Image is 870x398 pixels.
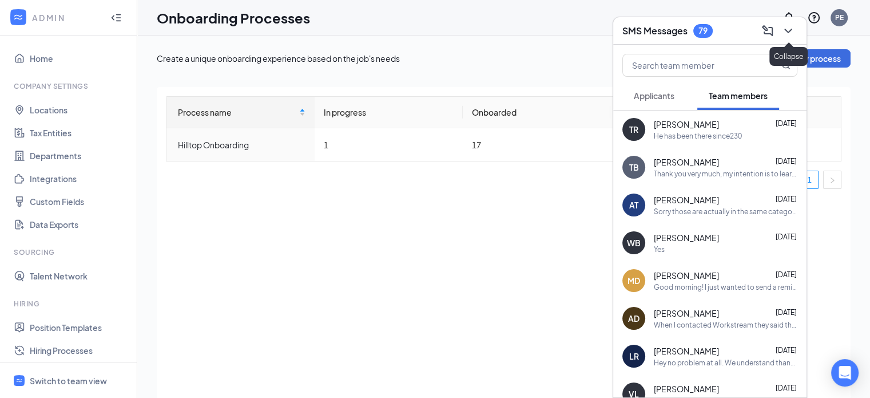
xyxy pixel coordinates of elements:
[654,320,797,330] div: When I contacted Workstream they said the link works on their end and they were able to see it.
[30,98,128,121] a: Locations
[30,190,128,213] a: Custom Fields
[15,377,23,384] svg: WorkstreamLogo
[654,270,719,281] span: [PERSON_NAME]
[178,106,297,119] span: Process name
[698,26,708,36] div: 79
[654,232,719,243] span: [PERSON_NAME]
[622,25,688,37] h3: SMS Messages
[610,97,758,128] th: Total
[315,128,463,161] td: 1
[30,375,107,387] div: Switch to team view
[709,90,768,101] span: Team members
[629,350,639,362] div: LR
[781,24,795,38] svg: ChevronDown
[610,128,758,161] td: 18
[654,345,719,357] span: [PERSON_NAME]
[800,171,819,189] li: 1
[823,171,841,189] li: Next Page
[463,128,611,161] td: 17
[13,11,24,23] svg: WorkstreamLogo
[654,245,665,254] div: Yes
[14,81,125,91] div: Company Settings
[30,362,128,385] a: Evaluation Plan
[801,171,818,188] a: 1
[823,171,841,189] button: right
[779,22,797,40] button: ChevronDown
[110,12,122,23] svg: Collapse
[835,13,844,22] div: PE
[634,90,674,101] span: Applicants
[831,359,859,387] div: Open Intercom Messenger
[829,177,836,184] span: right
[30,144,128,167] a: Departments
[654,156,719,168] span: [PERSON_NAME]
[30,167,128,190] a: Integrations
[776,119,797,128] span: [DATE]
[758,22,777,40] button: ComposeMessage
[157,8,310,27] h1: Onboarding Processes
[654,207,797,216] div: Sorry those are actually in the same category. So we need either an id, school id (it can be from...
[14,299,125,309] div: Hiring
[654,131,742,141] div: He has been there since230
[32,12,100,23] div: ADMIN
[654,169,797,179] div: Thank you very much, my intention is to learn as much as possible and continue to grow even more ...
[30,213,128,236] a: Data Exports
[654,383,719,395] span: [PERSON_NAME]
[463,97,611,128] th: Onboarded
[782,11,796,25] svg: Notifications
[30,265,128,287] a: Talent Network
[178,139,305,151] div: Hilltop Onboarding
[654,194,719,206] span: [PERSON_NAME]
[776,270,797,279] span: [DATE]
[776,346,797,354] span: [DATE]
[157,53,400,64] div: Create a unique onboarding experience based on the job's needs
[623,54,758,76] input: Search team member
[776,195,797,203] span: [DATE]
[627,275,640,286] div: MD
[629,161,639,173] div: TB
[807,11,821,25] svg: QuestionInfo
[776,308,797,317] span: [DATE]
[776,233,797,241] span: [DATE]
[776,384,797,392] span: [DATE]
[30,316,128,339] a: Position Templates
[629,124,638,135] div: TR
[14,247,125,257] div: Sourcing
[654,308,719,319] span: [PERSON_NAME]
[629,199,638,211] div: AT
[776,157,797,165] span: [DATE]
[627,237,641,249] div: WB
[769,47,808,66] div: Collapse
[654,358,797,368] div: Hey no problem at all. We understand thank you for communicating that with us.
[654,282,797,292] div: Good morning! I just wanted to send a reminder for orientation [DATE]. We begin at 2:30 pm sharp,...
[30,121,128,144] a: Tax Entities
[315,97,463,128] th: In progress
[30,47,128,70] a: Home
[761,24,774,38] svg: ComposeMessage
[30,339,128,362] a: Hiring Processes
[628,313,639,324] div: AD
[654,119,719,130] span: [PERSON_NAME]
